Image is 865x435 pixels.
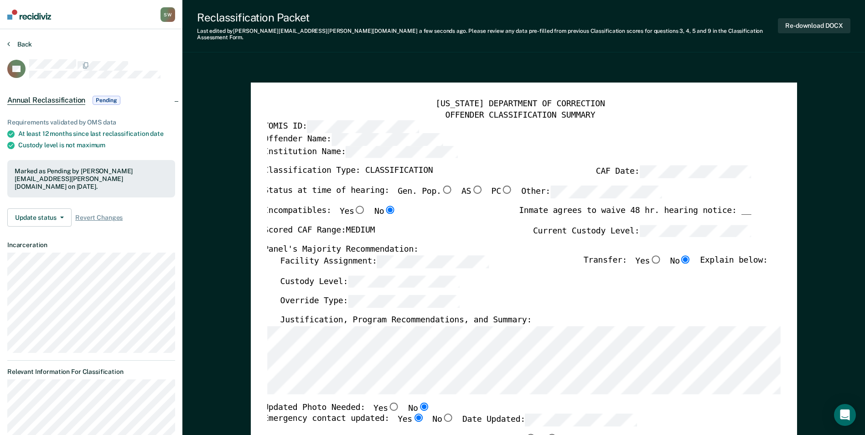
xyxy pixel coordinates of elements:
input: Facility Assignment: [377,255,488,268]
div: Marked as Pending by [PERSON_NAME][EMAIL_ADDRESS][PERSON_NAME][DOMAIN_NAME] on [DATE]. [15,167,168,190]
label: Gen. Pop. [398,186,453,198]
dt: Relevant Information For Classification [7,368,175,376]
span: a few seconds ago [419,28,466,34]
div: Updated Photo Needed: [264,402,430,414]
label: Current Custody Level: [533,224,751,237]
div: OFFENDER CLASSIFICATION SUMMARY [264,109,777,120]
div: Last edited by [PERSON_NAME][EMAIL_ADDRESS][PERSON_NAME][DOMAIN_NAME] . Please review any data pr... [197,28,778,41]
input: No [679,255,691,263]
div: Emergency contact updated: [264,414,637,434]
div: Custody level is not [18,141,175,149]
button: Re-download DOCX [778,18,850,33]
div: [US_STATE] DEPARTMENT OF CORRECTION [264,99,777,110]
input: TOMIS ID: [307,120,419,133]
div: Open Intercom Messenger [834,404,856,426]
input: Yes [412,414,424,422]
div: At least 12 months since last reclassification [18,130,175,138]
label: Custody Level: [280,275,460,288]
label: Date Updated: [462,414,637,426]
span: Annual Reclassification [7,96,85,105]
input: No [442,414,454,422]
div: Inmate agrees to waive 48 hr. hearing notice: __ [519,205,751,224]
input: Override Type: [348,295,460,308]
span: Pending [93,96,120,105]
input: Gen. Pop. [441,186,453,194]
label: Yes [373,402,400,414]
input: Yes [388,402,400,410]
span: date [150,130,163,137]
label: Yes [398,414,424,426]
label: Institution Name: [264,145,457,158]
input: Other: [550,186,662,198]
input: CAF Date: [639,166,751,178]
label: TOMIS ID: [264,120,419,133]
label: Yes [635,255,662,268]
label: Facility Assignment: [280,255,488,268]
input: Yes [650,255,662,263]
label: Other: [521,186,662,198]
input: Offender Name: [331,133,443,146]
label: Override Type: [280,295,460,308]
label: No [408,402,430,414]
div: Requirements validated by OMS data [7,119,175,126]
span: maximum [77,141,105,149]
input: PC [501,186,513,194]
label: No [432,414,454,426]
input: No [384,205,396,213]
div: Incompatibles: [264,205,396,224]
div: Status at time of hearing: [264,186,662,206]
button: Back [7,40,32,48]
div: Panel's Majority Recommendation: [264,244,751,255]
label: Scored CAF Range: MEDIUM [264,224,375,237]
input: No [418,402,430,410]
label: No [670,255,691,268]
label: No [374,205,396,217]
label: PC [491,186,513,198]
input: Yes [354,205,366,213]
input: Current Custody Level: [639,224,751,237]
input: Institution Name: [346,145,457,158]
span: Revert Changes [75,214,123,222]
label: Offender Name: [264,133,443,146]
label: Yes [340,205,366,217]
input: Custody Level: [348,275,460,288]
div: Reclassification Packet [197,11,778,24]
button: Update status [7,208,72,227]
img: Recidiviz [7,10,51,20]
label: CAF Date: [596,166,751,178]
div: S W [161,7,175,22]
label: Classification Type: CLASSIFICATION [264,166,433,178]
input: AS [471,186,483,194]
div: Transfer: Explain below: [583,255,767,275]
dt: Incarceration [7,241,175,249]
label: AS [461,186,483,198]
input: Date Updated: [525,414,637,426]
button: SW [161,7,175,22]
label: Justification, Program Recommendations, and Summary: [280,315,532,326]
